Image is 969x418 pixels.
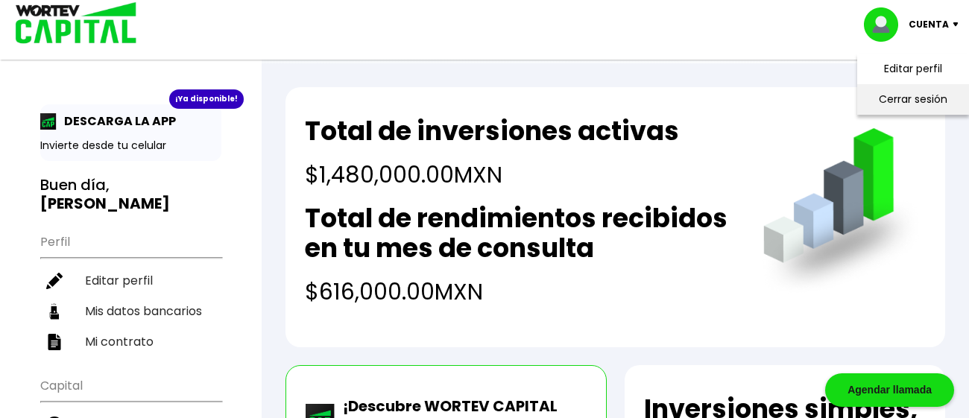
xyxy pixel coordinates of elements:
[757,128,926,297] img: grafica.516fef24.png
[40,296,221,326] a: Mis datos bancarios
[305,203,733,263] h2: Total de rendimientos recibidos en tu mes de consulta
[40,176,221,213] h3: Buen día,
[57,112,176,130] p: DESCARGA LA APP
[949,22,969,27] img: icon-down
[864,7,909,42] img: profile-image
[46,273,63,289] img: editar-icon.952d3147.svg
[40,265,221,296] a: Editar perfil
[884,61,942,77] a: Editar perfil
[46,334,63,350] img: contrato-icon.f2db500c.svg
[40,326,221,357] a: Mi contrato
[40,225,221,357] ul: Perfil
[169,89,244,109] div: ¡Ya disponible!
[40,193,170,214] b: [PERSON_NAME]
[46,303,63,320] img: datos-icon.10cf9172.svg
[305,275,733,308] h4: $616,000.00 MXN
[305,158,679,191] h4: $1,480,000.00 MXN
[825,373,954,407] div: Agendar llamada
[40,113,57,130] img: app-icon
[40,138,221,153] p: Invierte desde tu celular
[909,13,949,36] p: Cuenta
[305,116,679,146] h2: Total de inversiones activas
